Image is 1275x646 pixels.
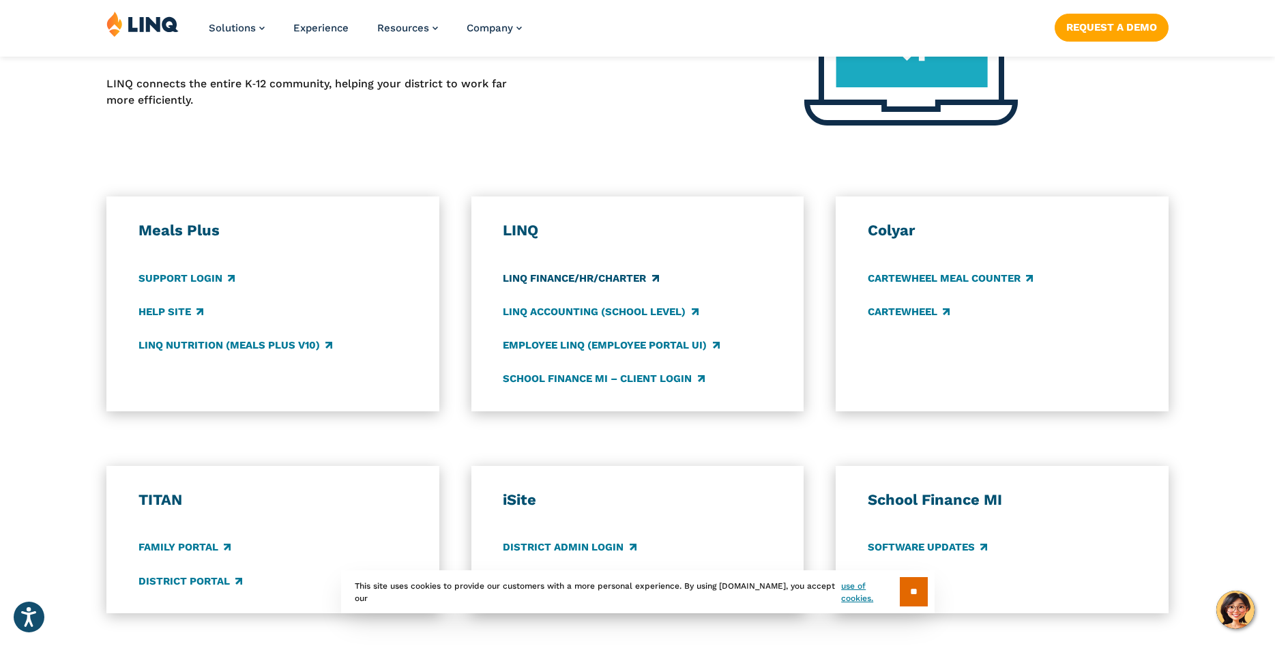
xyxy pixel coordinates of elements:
a: Family Portal [138,540,231,555]
a: School Finance MI – Client Login [503,371,704,386]
a: CARTEWHEEL [868,304,950,319]
h3: Meals Plus [138,221,407,240]
p: LINQ connects the entire K‑12 community, helping your district to work far more efficiently. [106,76,531,109]
a: Help Site [138,304,203,319]
a: Support Login [138,271,235,286]
nav: Button Navigation [1055,11,1169,41]
a: use of cookies. [841,580,899,604]
span: Resources [377,22,429,34]
a: Company [467,22,522,34]
a: Resources [377,22,438,34]
div: This site uses cookies to provide our customers with a more personal experience. By using [DOMAIN... [341,570,935,613]
button: Hello, have a question? Let’s chat. [1216,591,1255,629]
a: Software Updates [868,540,987,555]
a: District Portal [138,574,242,589]
a: LINQ Finance/HR/Charter [503,271,658,286]
a: LINQ Nutrition (Meals Plus v10) [138,338,332,353]
a: Solutions [209,22,265,34]
a: CARTEWHEEL Meal Counter [868,271,1033,286]
span: Company [467,22,513,34]
h3: TITAN [138,490,407,510]
img: LINQ | K‑12 Software [106,11,179,37]
a: Employee LINQ (Employee Portal UI) [503,338,719,353]
a: Request a Demo [1055,14,1169,41]
a: LINQ Accounting (school level) [503,304,698,319]
h3: LINQ [503,221,772,240]
h3: School Finance MI [868,490,1137,510]
a: District Admin Login [503,540,636,555]
h3: iSite [503,490,772,510]
nav: Primary Navigation [209,11,522,56]
a: Experience [293,22,349,34]
h3: Colyar [868,221,1137,240]
span: Solutions [209,22,256,34]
